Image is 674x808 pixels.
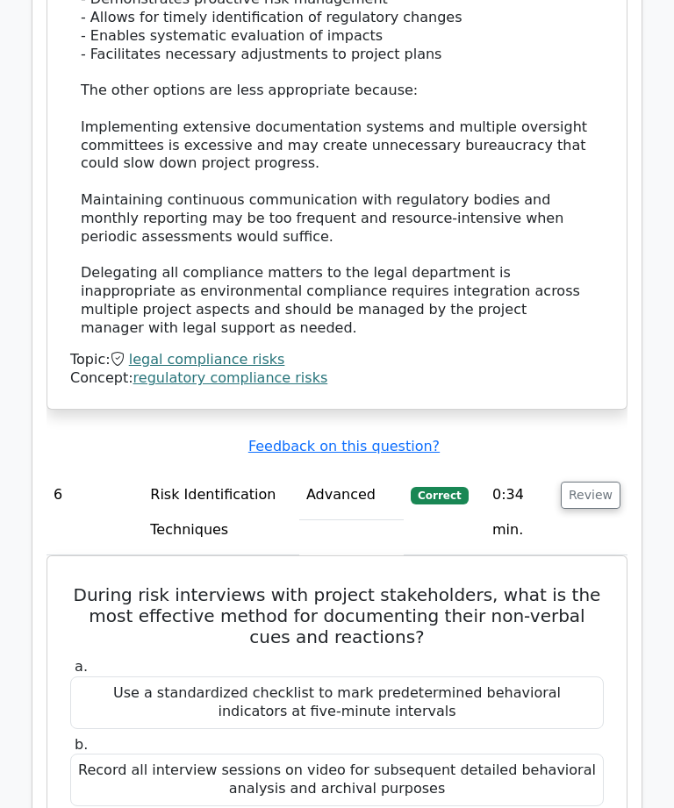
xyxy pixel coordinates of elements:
span: Correct [411,487,468,504]
a: regulatory compliance risks [133,369,328,386]
h5: During risk interviews with project stakeholders, what is the most effective method for documenti... [68,584,606,647]
a: legal compliance risks [129,351,285,368]
td: Risk Identification Techniques [143,470,299,555]
div: Topic: [70,351,604,369]
td: Advanced [299,470,404,520]
button: Review [561,482,620,509]
span: b. [75,736,88,753]
span: a. [75,658,88,675]
td: 0:34 min. [485,470,554,555]
div: Concept: [70,369,604,388]
div: Use a standardized checklist to mark predetermined behavioral indicators at five-minute intervals [70,676,604,729]
td: 6 [47,470,143,555]
a: Feedback on this question? [248,438,440,454]
div: Record all interview sessions on video for subsequent detailed behavioral analysis and archival p... [70,754,604,806]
